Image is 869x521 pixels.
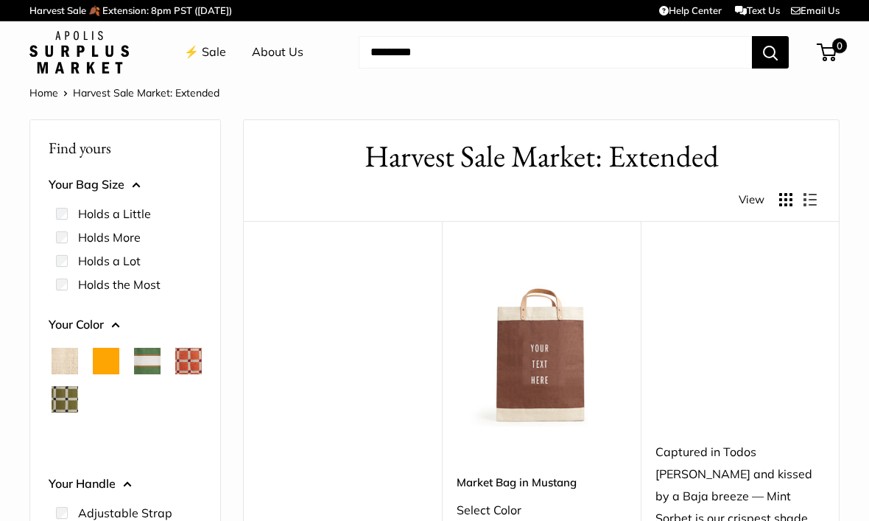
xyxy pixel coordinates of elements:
[752,36,789,69] button: Search
[457,474,625,491] a: Market Bag in Mustang
[779,193,792,206] button: Display products as grid
[73,86,219,99] span: Harvest Sale Market: Extended
[832,38,847,53] span: 0
[252,41,303,63] a: About Us
[457,258,625,427] img: Market Bag in Mustang
[818,43,837,61] a: 0
[78,252,141,270] label: Holds a Lot
[52,424,78,451] button: Mustang
[791,4,840,16] a: Email Us
[739,189,764,210] span: View
[175,386,202,413] button: Mint Sorbet
[52,348,78,374] button: Natural
[93,386,119,413] button: Cognac
[78,228,141,246] label: Holds More
[93,424,119,451] button: Palm Leaf
[359,36,752,69] input: Search...
[49,473,202,495] button: Your Handle
[78,205,151,223] label: Holds a Little
[457,258,625,427] a: Market Bag in MustangMarket Bag in Mustang
[735,4,780,16] a: Text Us
[29,83,219,102] nav: Breadcrumb
[49,174,202,196] button: Your Bag Size
[266,135,817,178] h1: Harvest Sale Market: Extended
[49,133,202,162] p: Find yours
[134,348,161,374] button: Court Green
[52,386,78,413] button: Chenille Window Sage
[29,86,58,99] a: Home
[184,41,226,63] a: ⚡️ Sale
[78,276,161,293] label: Holds the Most
[803,193,817,206] button: Display products as list
[134,386,161,413] button: Daisy
[29,31,129,74] img: Apolis: Surplus Market
[93,348,119,374] button: Orange
[49,314,202,336] button: Your Color
[175,348,202,374] button: Chenille Window Brick
[659,4,722,16] a: Help Center
[134,424,161,451] button: Taupe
